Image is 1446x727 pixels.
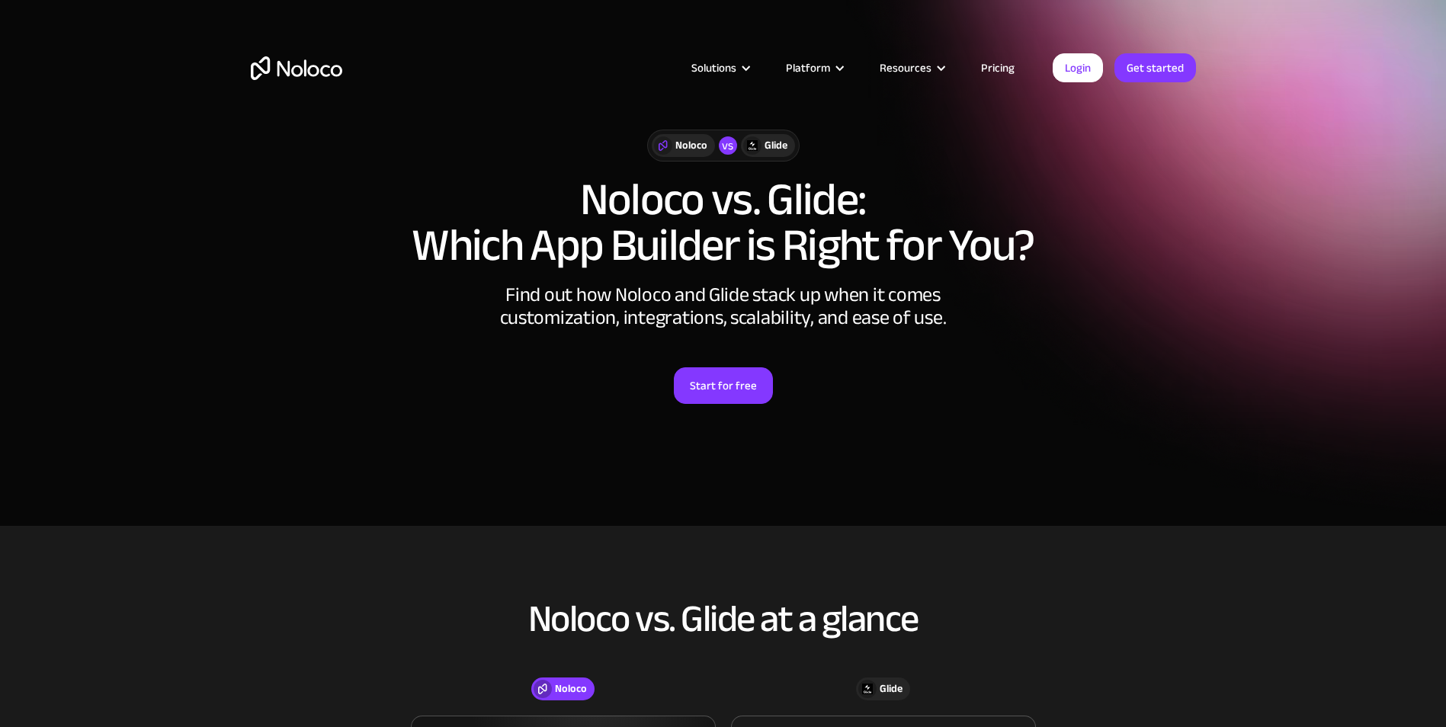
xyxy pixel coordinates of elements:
a: home [251,56,342,80]
a: Get started [1114,53,1196,82]
a: Pricing [962,58,1034,78]
div: Glide [880,681,903,697]
h1: Noloco vs. Glide: Which App Builder is Right for You? [251,177,1196,268]
div: Noloco [555,681,587,697]
div: Solutions [672,58,767,78]
div: Platform [767,58,861,78]
div: Glide [765,137,787,154]
div: Solutions [691,58,736,78]
a: Login [1053,53,1103,82]
a: Start for free [674,367,773,404]
div: Platform [786,58,830,78]
div: Noloco [675,137,707,154]
div: Find out how Noloco and Glide stack up when it comes customization, integrations, scalability, an... [495,283,952,329]
div: Resources [861,58,962,78]
div: vs [719,136,737,155]
h2: Noloco vs. Glide at a glance [251,598,1196,639]
div: Resources [880,58,931,78]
